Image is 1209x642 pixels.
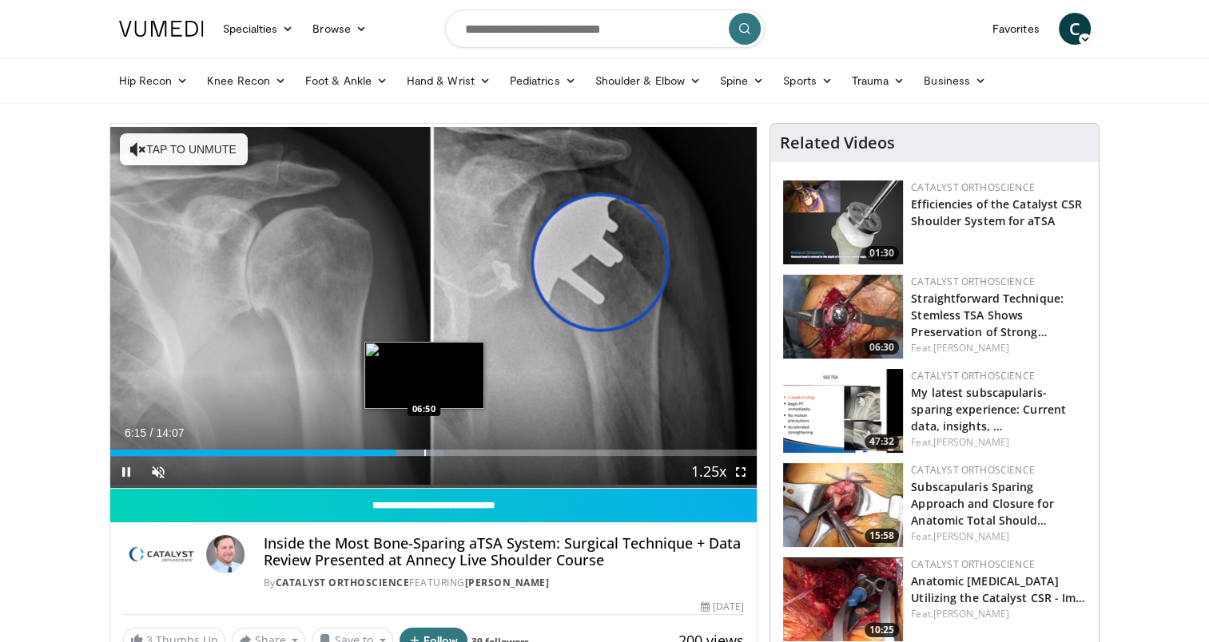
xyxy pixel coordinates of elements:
[206,535,245,573] img: Avatar
[911,385,1066,434] a: My latest subscapularis-sparing experience: Current data, insights, …
[110,456,142,488] button: Pause
[264,576,745,590] div: By FEATURING
[120,133,248,165] button: Tap to unmute
[445,10,765,48] input: Search topics, interventions
[150,426,153,439] span: /
[911,341,1086,355] div: Feat.
[783,275,903,359] img: 9da787ca-2dfb-43c1-a0a8-351c907486d2.png.150x105_q85_crop-smart_upscale.png
[865,623,899,637] span: 10:25
[125,426,146,439] span: 6:15
[1059,13,1091,45] a: C
[783,463,903,547] img: a86a4350-9e36-4b87-ae7e-92b128bbfe68.150x105_q85_crop-smart_upscale.jpg
[783,275,903,359] a: 06:30
[783,369,903,453] img: 80373a9b-554e-45fa-8df5-19b638f02d60.png.150x105_q85_crop-smart_upscale.png
[911,463,1035,477] a: Catalyst OrthoScience
[710,65,774,97] a: Spine
[933,341,1009,355] a: [PERSON_NAME]
[911,196,1082,228] a: Efficiencies of the Catalyst CSR Shoulder System for aTSA
[123,535,200,573] img: Catalyst OrthoScience
[865,340,899,355] span: 06:30
[914,65,996,97] a: Business
[693,456,725,488] button: Playback Rate
[783,180,903,264] a: 01:30
[110,450,758,456] div: Progress Bar
[774,65,842,97] a: Sports
[911,573,1085,605] a: Anatomic [MEDICAL_DATA] Utilizing the Catalyst CSR - Im…
[780,133,895,153] h4: Related Videos
[911,369,1035,382] a: Catalyst OrthoScience
[865,434,899,449] span: 47:32
[213,13,304,45] a: Specialties
[911,435,1086,450] div: Feat.
[364,342,484,409] img: image.jpeg
[701,600,744,614] div: [DATE]
[911,291,1064,339] a: Straightforward Technique: Stemless TSA Shows Preservation of Strong…
[783,557,903,641] img: aa7eca85-88b8-4ced-9dae-f514ea8abfb1.150x105_q85_crop-smart_upscale.jpg
[783,557,903,641] a: 10:25
[276,576,410,589] a: Catalyst OrthoScience
[911,607,1086,621] div: Feat.
[197,65,296,97] a: Knee Recon
[110,124,758,489] video-js: Video Player
[296,65,397,97] a: Foot & Ankle
[725,456,757,488] button: Fullscreen
[783,463,903,547] a: 15:58
[264,535,745,569] h4: Inside the Most Bone-Sparing aTSA System: Surgical Technique + Data Review Presented at Annecy Li...
[586,65,710,97] a: Shoulder & Elbow
[142,456,174,488] button: Unmute
[911,180,1035,194] a: Catalyst OrthoScience
[842,65,915,97] a: Trauma
[119,21,204,37] img: VuMedi Logo
[783,180,903,264] img: fb133cba-ae71-4125-a373-0117bb5c96eb.150x105_q85_crop-smart_upscale.jpg
[109,65,198,97] a: Hip Recon
[911,529,1086,544] div: Feat.
[933,435,1009,449] a: [PERSON_NAME]
[933,607,1009,620] a: [PERSON_NAME]
[865,246,899,260] span: 01:30
[911,479,1053,528] a: Subscapularis Sparing Approach and Closure for Anatomic Total Should…
[397,65,500,97] a: Hand & Wrist
[783,369,903,453] a: 47:32
[865,529,899,543] span: 15:58
[911,557,1035,571] a: Catalyst OrthoScience
[156,426,184,439] span: 14:07
[500,65,586,97] a: Pediatrics
[465,576,550,589] a: [PERSON_NAME]
[911,275,1035,288] a: Catalyst OrthoScience
[933,529,1009,543] a: [PERSON_NAME]
[983,13,1049,45] a: Favorites
[303,13,376,45] a: Browse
